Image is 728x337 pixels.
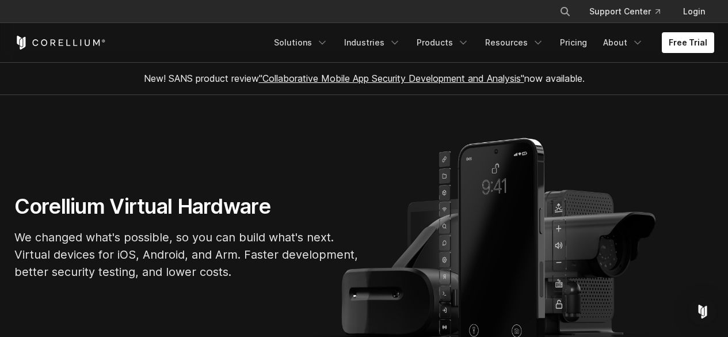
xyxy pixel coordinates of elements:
[662,32,714,53] a: Free Trial
[14,36,106,50] a: Corellium Home
[478,32,551,53] a: Resources
[674,1,714,22] a: Login
[267,32,335,53] a: Solutions
[337,32,407,53] a: Industries
[580,1,669,22] a: Support Center
[259,73,524,84] a: "Collaborative Mobile App Security Development and Analysis"
[555,1,575,22] button: Search
[689,298,716,325] div: Open Intercom Messenger
[14,194,360,219] h1: Corellium Virtual Hardware
[267,32,714,53] div: Navigation Menu
[410,32,476,53] a: Products
[596,32,650,53] a: About
[14,229,360,281] p: We changed what's possible, so you can build what's next. Virtual devices for iOS, Android, and A...
[553,32,594,53] a: Pricing
[546,1,714,22] div: Navigation Menu
[144,73,585,84] span: New! SANS product review now available.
